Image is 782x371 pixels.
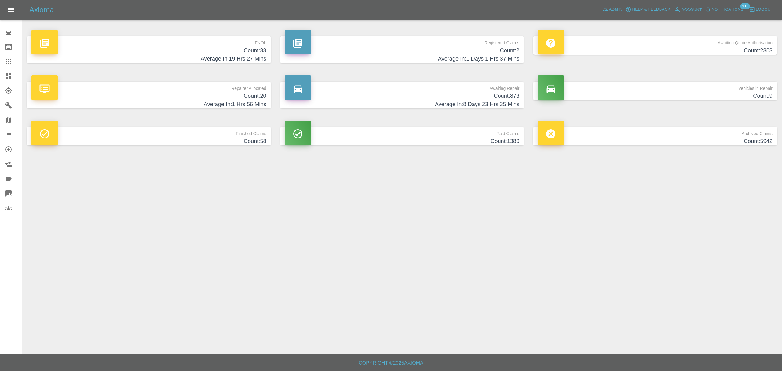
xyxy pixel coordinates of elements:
button: Open drawer [4,2,18,17]
p: Vehicles in Repair [538,82,773,92]
span: Help & Feedback [632,6,670,13]
p: Paid Claims [285,127,520,137]
h4: Count: 1380 [285,137,520,145]
h4: Average In: 19 Hrs 27 Mins [31,55,266,63]
p: Repairer Allocated [31,82,266,92]
h4: Count: 2383 [538,46,773,55]
h4: Count: 2 [285,46,520,55]
span: Admin [609,6,623,13]
a: Finished ClaimsCount:58 [27,127,271,145]
a: Registered ClaimsCount:2Average In:1 Days 1 Hrs 37 Mins [280,36,524,63]
p: Registered Claims [285,36,520,46]
a: Awaiting Quote AuthorisationCount:2383 [533,36,777,55]
span: Logout [756,6,773,13]
button: Logout [747,5,775,14]
a: FNOLCount:33Average In:19 Hrs 27 Mins [27,36,271,63]
p: Archived Claims [538,127,773,137]
p: Awaiting Repair [285,82,520,92]
a: Admin [601,5,624,14]
a: Archived ClaimsCount:5942 [533,127,777,145]
p: Awaiting Quote Authorisation [538,36,773,46]
a: Repairer AllocatedCount:20Average In:1 Hrs 56 Mins [27,82,271,109]
button: Notifications [703,5,745,14]
span: Notifications [712,6,744,13]
a: Awaiting RepairCount:873Average In:8 Days 23 Hrs 35 Mins [280,82,524,109]
h4: Count: 5942 [538,137,773,145]
h4: Count: 9 [538,92,773,100]
h4: Count: 58 [31,137,266,145]
span: 99+ [740,3,750,9]
a: Vehicles in RepairCount:9 [533,82,777,100]
a: Paid ClaimsCount:1380 [280,127,524,145]
h4: Average In: 1 Days 1 Hrs 37 Mins [285,55,520,63]
h5: Axioma [29,5,54,15]
p: FNOL [31,36,266,46]
p: Finished Claims [31,127,266,137]
a: Account [672,5,703,15]
h4: Count: 20 [31,92,266,100]
h4: Count: 873 [285,92,520,100]
h4: Average In: 8 Days 23 Hrs 35 Mins [285,100,520,108]
span: Account [682,6,702,13]
h4: Average In: 1 Hrs 56 Mins [31,100,266,108]
h6: Copyright © 2025 Axioma [5,359,777,367]
h4: Count: 33 [31,46,266,55]
button: Help & Feedback [624,5,672,14]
